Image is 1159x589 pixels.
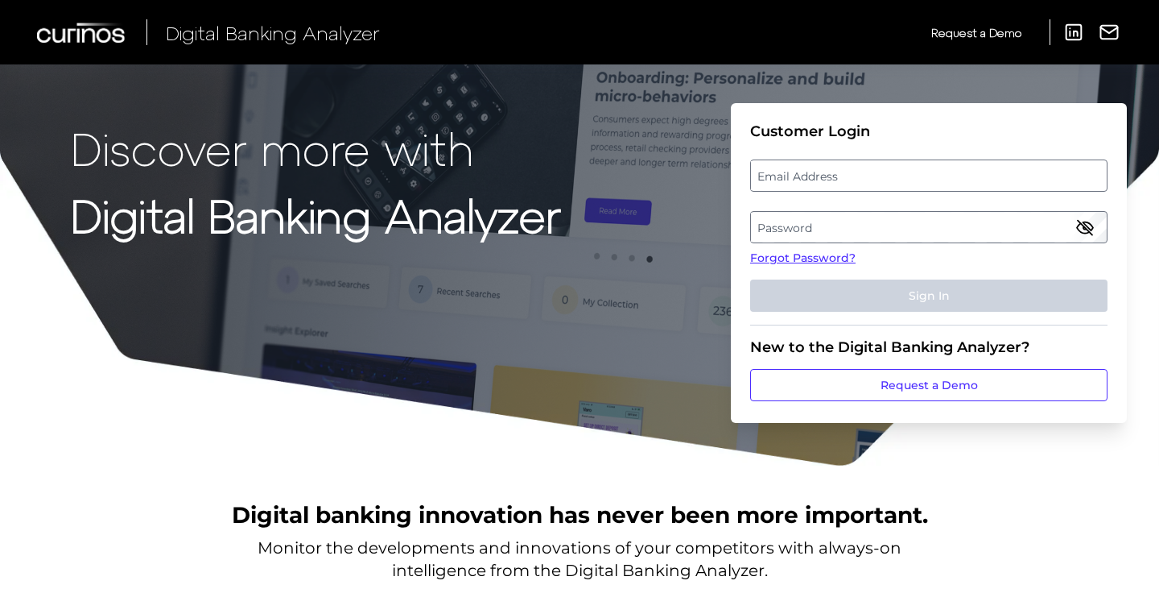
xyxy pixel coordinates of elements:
span: Digital Banking Analyzer [166,21,380,44]
a: Request a Demo [750,369,1107,401]
p: Discover more with [71,122,561,173]
div: New to the Digital Banking Analyzer? [750,338,1107,356]
label: Password [751,213,1106,242]
strong: Digital Banking Analyzer [71,188,561,242]
img: Curinos [37,23,127,43]
a: Request a Demo [931,19,1021,46]
span: Request a Demo [931,26,1021,39]
a: Forgot Password? [750,250,1107,267]
button: Sign In [750,280,1107,312]
p: Monitor the developments and innovations of your competitors with always-on intelligence from the... [258,537,901,582]
div: Customer Login [750,122,1107,140]
h2: Digital banking innovation has never been more important. [232,500,928,530]
label: Email Address [751,161,1106,190]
